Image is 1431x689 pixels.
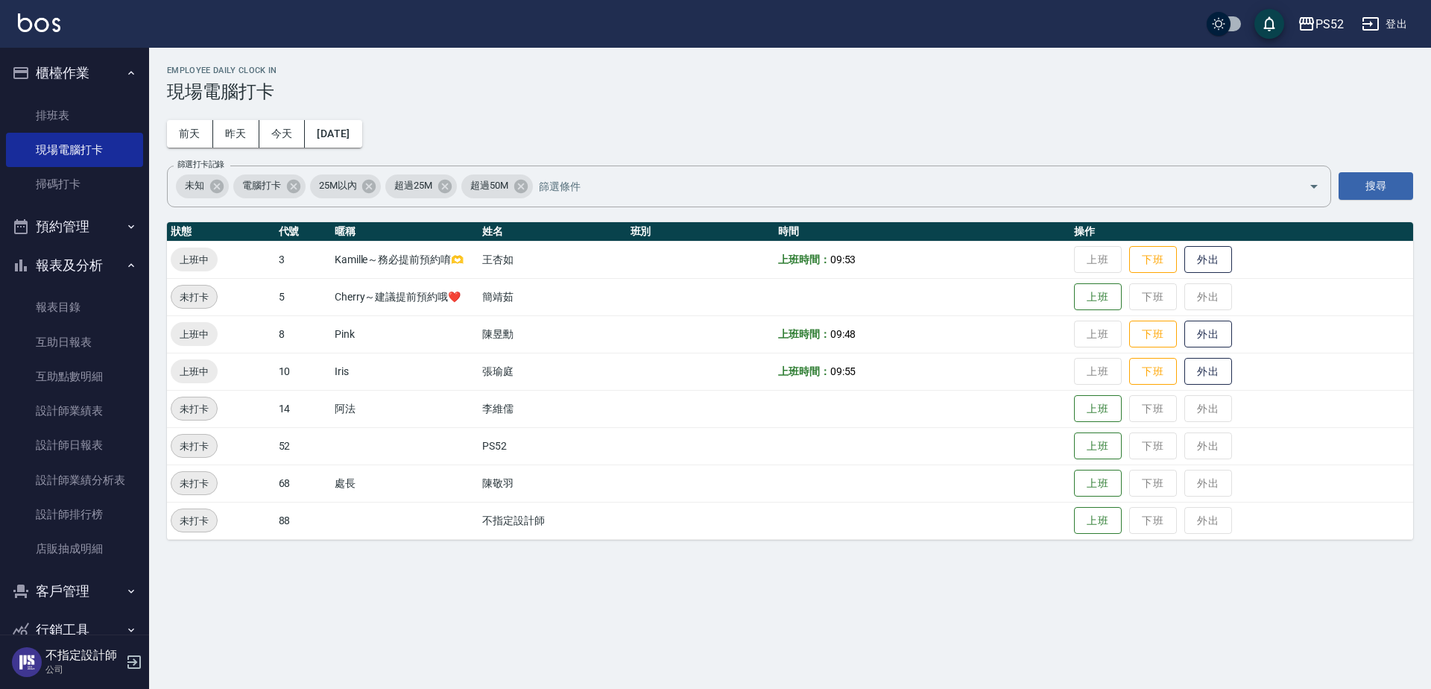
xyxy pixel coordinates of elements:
[167,120,213,148] button: 前天
[331,390,478,427] td: 阿法
[213,120,259,148] button: 昨天
[275,427,331,465] td: 52
[6,497,143,532] a: 設計師排行榜
[1184,358,1232,386] button: 外出
[478,315,626,353] td: 陳昱勳
[1356,10,1413,38] button: 登出
[1302,174,1326,198] button: Open
[6,428,143,462] a: 設計師日報表
[6,290,143,324] a: 報表目錄
[1074,395,1122,423] button: 上班
[478,427,626,465] td: PS52
[275,315,331,353] td: 8
[18,13,60,32] img: Logo
[6,98,143,133] a: 排班表
[167,66,1413,75] h2: Employee Daily Clock In
[331,222,478,242] th: 暱稱
[331,353,478,390] td: Iris
[167,222,275,242] th: 狀態
[6,359,143,394] a: 互助點數明細
[171,513,217,529] span: 未打卡
[233,174,306,198] div: 電腦打卡
[627,222,774,242] th: 班別
[535,173,1283,199] input: 篩選條件
[45,663,121,676] p: 公司
[1315,15,1344,34] div: PS52
[6,463,143,497] a: 設計師業績分析表
[275,278,331,315] td: 5
[1129,321,1177,348] button: 下班
[1339,172,1413,200] button: 搜尋
[6,207,143,246] button: 預約管理
[6,54,143,92] button: 櫃檯作業
[778,328,830,340] b: 上班時間：
[171,476,217,491] span: 未打卡
[12,647,42,677] img: Person
[1184,246,1232,274] button: 外出
[830,254,856,265] span: 09:53
[6,532,143,566] a: 店販抽成明細
[6,325,143,359] a: 互助日報表
[171,327,218,342] span: 上班中
[310,174,382,198] div: 25M以內
[259,120,306,148] button: 今天
[171,438,217,454] span: 未打卡
[331,315,478,353] td: Pink
[331,241,478,278] td: Kamille～務必提前預約唷🫶
[310,178,366,193] span: 25M以內
[461,174,533,198] div: 超過50M
[6,394,143,428] a: 設計師業績表
[1070,222,1413,242] th: 操作
[478,353,626,390] td: 張瑜庭
[275,390,331,427] td: 14
[45,648,121,663] h5: 不指定設計師
[774,222,1070,242] th: 時間
[176,174,229,198] div: 未知
[778,254,830,265] b: 上班時間：
[171,252,218,268] span: 上班中
[478,502,626,539] td: 不指定設計師
[6,167,143,201] a: 掃碼打卡
[461,178,517,193] span: 超過50M
[275,465,331,502] td: 68
[1074,507,1122,535] button: 上班
[275,222,331,242] th: 代號
[275,353,331,390] td: 10
[275,502,331,539] td: 88
[305,120,361,148] button: [DATE]
[233,178,290,193] span: 電腦打卡
[177,159,224,170] label: 篩選打卡記錄
[171,289,217,305] span: 未打卡
[1129,246,1177,274] button: 下班
[385,178,441,193] span: 超過25M
[1292,9,1350,40] button: PS52
[385,174,457,198] div: 超過25M
[1184,321,1232,348] button: 外出
[478,222,626,242] th: 姓名
[171,364,218,380] span: 上班中
[478,465,626,502] td: 陳敬羽
[1074,283,1122,311] button: 上班
[331,465,478,502] td: 處長
[478,390,626,427] td: 李維儒
[331,278,478,315] td: Cherry～建議提前預約哦❤️
[6,133,143,167] a: 現場電腦打卡
[830,328,856,340] span: 09:48
[1254,9,1284,39] button: save
[830,365,856,377] span: 09:55
[1074,470,1122,497] button: 上班
[1074,432,1122,460] button: 上班
[478,241,626,278] td: 王杏如
[778,365,830,377] b: 上班時間：
[176,178,213,193] span: 未知
[167,81,1413,102] h3: 現場電腦打卡
[6,246,143,285] button: 報表及分析
[275,241,331,278] td: 3
[6,572,143,611] button: 客戶管理
[171,401,217,417] span: 未打卡
[478,278,626,315] td: 簡靖茹
[6,611,143,649] button: 行銷工具
[1129,358,1177,386] button: 下班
